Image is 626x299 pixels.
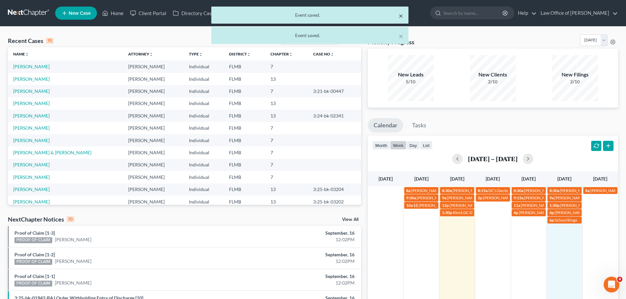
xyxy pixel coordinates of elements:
[224,196,266,208] td: FLMB
[13,174,50,180] a: [PERSON_NAME]
[450,203,516,208] span: [PERSON_NAME] [PHONE_NUMBER]
[224,134,266,146] td: FLMB
[55,280,91,286] a: [PERSON_NAME]
[406,118,432,133] a: Tasks
[552,78,598,85] div: 2/10
[8,215,74,223] div: NextChapter Notices
[265,73,308,85] td: 13
[265,122,308,134] td: 7
[224,159,266,171] td: FLMB
[420,141,432,150] button: list
[524,188,591,193] span: [PERSON_NAME] [PHONE_NUMBER]
[486,176,500,182] span: [DATE]
[555,218,577,223] span: School Bingo
[554,195,621,200] span: [PERSON_NAME] [PHONE_NUMBER]
[123,159,184,171] td: [PERSON_NAME]
[388,78,434,85] div: 5/10
[224,122,266,134] td: FLMB
[265,196,308,208] td: 13
[184,97,224,110] td: Individual
[13,138,50,143] a: [PERSON_NAME]
[184,134,224,146] td: Individual
[123,134,184,146] td: [PERSON_NAME]
[123,183,184,196] td: [PERSON_NAME]
[245,236,355,243] div: 12:02PM
[14,281,52,287] div: PROOF OF CLAIM
[604,277,619,292] iframe: Intercom live chat
[549,188,559,193] span: 8:30a
[453,210,481,215] span: Block DC Dental
[406,203,413,208] span: 10a
[265,110,308,122] td: 13
[470,78,516,85] div: 2/10
[229,52,251,56] a: Districtunfold_more
[379,176,393,182] span: [DATE]
[13,186,50,192] a: [PERSON_NAME]
[442,203,449,208] span: 12p
[224,110,266,122] td: FLMB
[245,280,355,286] div: 12:02PM
[14,237,52,243] div: PROOF OF CLAIM
[413,203,493,208] span: $$ [PERSON_NAME] first payment is due $400
[14,252,55,257] a: Proof of Claim [1-2]
[14,259,52,265] div: PROOF OF CLAIM
[13,76,50,82] a: [PERSON_NAME]
[447,195,513,200] span: [PERSON_NAME] [PHONE_NUMBER]
[265,85,308,97] td: 7
[552,71,598,78] div: New Filings
[149,53,153,56] i: unfold_more
[483,195,580,200] span: [PERSON_NAME] [EMAIL_ADDRESS][DOMAIN_NAME]
[123,85,184,97] td: [PERSON_NAME]
[13,64,50,69] a: [PERSON_NAME]
[224,97,266,110] td: FLMB
[184,196,224,208] td: Individual
[224,183,266,196] td: FLMB
[549,218,554,223] span: 6p
[13,88,50,94] a: [PERSON_NAME]
[224,146,266,159] td: FLMB
[308,85,361,97] td: 3:21-bk-00447
[585,188,590,193] span: 8a
[217,12,403,18] div: Event saved.
[13,52,29,56] a: Nameunfold_more
[514,195,523,200] span: 9:15a
[330,53,334,56] i: unfold_more
[265,134,308,146] td: 7
[452,188,519,193] span: [PERSON_NAME] [PHONE_NUMBER]
[245,258,355,265] div: 12:02PM
[224,60,266,73] td: FLMB
[593,176,607,182] span: [DATE]
[478,188,488,193] span: 8:15a
[224,171,266,183] td: FLMB
[224,73,266,85] td: FLMB
[184,146,224,159] td: Individual
[245,230,355,236] div: September, 16
[14,230,55,236] a: Proof of Claim [1-3]
[13,199,50,204] a: [PERSON_NAME]
[67,216,74,222] div: 10
[128,52,153,56] a: Attorneyunfold_more
[399,32,403,40] button: ×
[25,53,29,56] i: unfold_more
[184,110,224,122] td: Individual
[514,203,520,208] span: 11a
[406,195,416,200] span: 9:30a
[184,122,224,134] td: Individual
[442,188,452,193] span: 8:30a
[549,210,554,215] span: 4p
[123,97,184,110] td: [PERSON_NAME]
[13,150,91,155] a: [PERSON_NAME] & [PERSON_NAME]
[55,258,91,265] a: [PERSON_NAME]
[555,210,624,215] span: [PERSON_NAME] and [PERSON_NAME]
[184,73,224,85] td: Individual
[217,32,403,39] div: Event saved.
[549,203,560,208] span: 1:30p
[390,141,406,150] button: week
[442,195,446,200] span: 9a
[488,188,550,193] span: DC's Doctors Appt - Annual Physical
[265,97,308,110] td: 13
[184,60,224,73] td: Individual
[184,183,224,196] td: Individual
[514,210,518,215] span: 4p
[468,155,518,162] h2: [DATE] – [DATE]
